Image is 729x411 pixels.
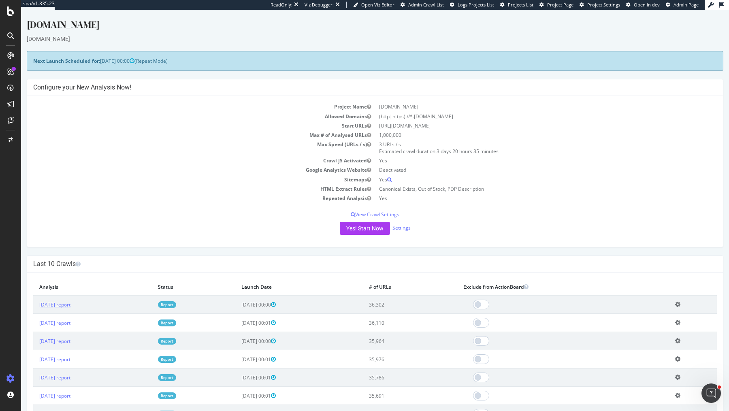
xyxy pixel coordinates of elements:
a: Report [137,310,155,317]
span: 3 days 20 hours 35 minutes [416,138,477,145]
button: Yes! Start Now [319,212,369,225]
td: Start URLs [12,111,354,121]
span: Open Viz Editor [361,2,394,8]
td: Google Analytics Website [12,155,354,165]
td: Canonical Exists, Out of Stock, PDP Description [354,175,696,184]
a: Report [137,364,155,371]
td: HTML Extract Rules [12,175,354,184]
a: [DATE] report [18,310,49,317]
h4: Last 10 Crawls [12,250,696,258]
td: 1,000,000 [354,121,696,130]
td: Yes [354,165,696,175]
span: Project Settings [587,2,620,8]
a: Projects List [500,2,533,8]
td: (http|https)://*.[DOMAIN_NAME] [354,102,696,111]
td: Project Name [12,92,354,102]
td: [DOMAIN_NAME] [354,92,696,102]
a: [DATE] report [18,383,49,390]
p: View Crawl Settings [12,201,696,208]
td: Allowed Domains [12,102,354,111]
a: Project Page [539,2,573,8]
span: Open in dev [634,2,660,8]
a: Open Viz Editor [353,2,394,8]
span: Admin Crawl List [408,2,444,8]
td: 3 URLs / s Estimated crawl duration: [354,130,696,146]
iframe: Intercom live chat [701,383,721,403]
a: Admin Page [666,2,699,8]
span: Admin Page [674,2,699,8]
span: Projects List [508,2,533,8]
td: Max Speed (URLs / s) [12,130,354,146]
th: Exclude from ActionBoard [436,269,648,285]
a: [DATE] report [18,346,49,353]
a: Logs Projects List [450,2,494,8]
a: [DATE] report [18,328,49,335]
span: [DATE] 00:01 [220,364,255,371]
th: Analysis [12,269,131,285]
a: [DATE] report [18,364,49,371]
td: Yes [354,146,696,155]
span: [DATE] 00:00 [220,328,255,335]
td: 35,964 [342,322,436,341]
div: [DOMAIN_NAME] [6,8,702,25]
a: Open in dev [626,2,660,8]
span: Project Page [547,2,573,8]
td: Yes [354,184,696,193]
span: [DATE] 00:00 [220,292,255,298]
td: 36,302 [342,285,436,304]
strong: Next Launch Scheduled for: [12,48,79,55]
a: Report [137,401,155,408]
td: 35,976 [342,341,436,359]
div: [DOMAIN_NAME] [6,25,702,33]
td: Sitemaps [12,165,354,175]
a: Project Settings [580,2,620,8]
th: # of URLs [342,269,436,285]
div: (Repeat Mode) [6,41,702,61]
span: [DATE] 00:01 [220,310,255,317]
a: Admin Crawl List [401,2,444,8]
td: 36,110 [342,304,436,322]
a: [DATE] report [18,401,49,408]
td: 35,691 [342,377,436,395]
td: [URL][DOMAIN_NAME] [354,111,696,121]
span: [DATE] 00:00 [79,48,113,55]
span: Logs Projects List [458,2,494,8]
td: Repeated Analysis [12,184,354,193]
h4: Configure your New Analysis Now! [12,74,696,82]
span: [DATE] 00:01 [220,401,255,408]
td: Deactivated [354,155,696,165]
a: Report [137,383,155,390]
span: [DATE] 00:01 [220,346,255,353]
th: Status [131,269,214,285]
a: Settings [371,215,390,221]
a: Report [137,346,155,353]
a: Report [137,328,155,335]
td: Crawl JS Activated [12,146,354,155]
th: Launch Date [214,269,342,285]
td: Max # of Analysed URLs [12,121,354,130]
a: [DATE] report [18,292,49,298]
div: Viz Debugger: [305,2,334,8]
a: Report [137,292,155,298]
span: [DATE] 00:01 [220,383,255,390]
div: ReadOnly: [271,2,292,8]
td: 35,786 [342,359,436,377]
